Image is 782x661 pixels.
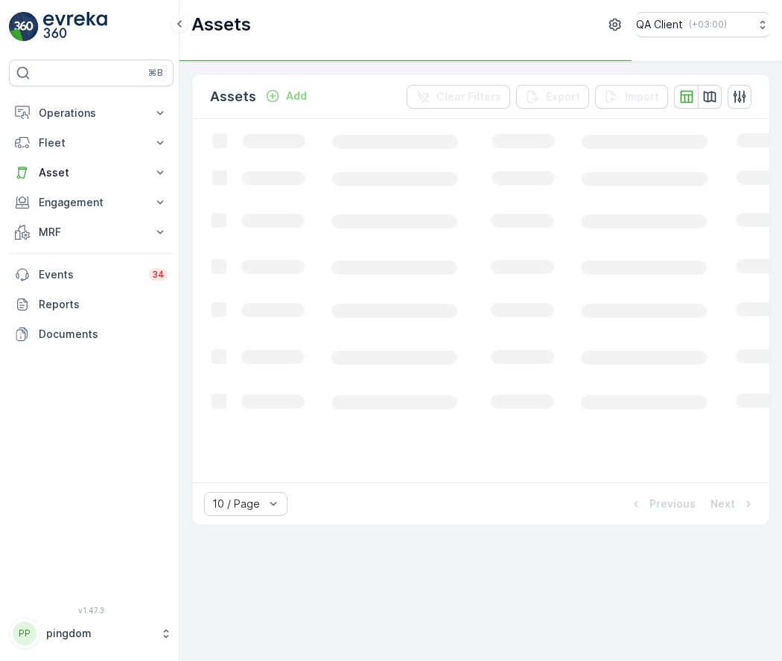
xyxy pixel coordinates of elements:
button: Clear Filters [407,85,510,109]
p: Documents [39,327,168,342]
p: Clear Filters [436,89,501,104]
button: Previous [627,495,697,513]
p: Fleet [39,135,144,150]
p: Next [711,496,735,511]
p: Assets [191,13,251,36]
p: QA Client [636,17,683,32]
p: pingdom [46,626,153,641]
a: Documents [9,319,174,349]
button: Next [709,495,757,513]
p: Previous [649,496,696,511]
a: Reports [9,290,174,319]
p: Assets [210,86,256,107]
button: MRF [9,217,174,247]
p: MRF [39,225,144,240]
button: Import [595,85,668,109]
p: Reports [39,297,168,312]
img: logo [9,12,39,42]
p: Events [39,267,140,282]
button: Export [516,85,589,109]
p: Operations [39,106,144,121]
p: 34 [152,269,165,281]
button: Operations [9,98,174,128]
img: logo_light-DOdMpM7g.png [43,12,107,42]
p: Engagement [39,195,144,210]
button: Fleet [9,128,174,158]
p: Asset [39,165,144,180]
span: v 1.47.3 [9,606,174,615]
p: ( +03:00 ) [689,19,727,31]
button: Add [259,87,313,105]
p: Export [546,89,580,104]
p: Add [286,89,307,103]
p: Import [625,89,659,104]
a: Events34 [9,260,174,290]
button: Engagement [9,188,174,217]
div: PP [13,622,36,645]
button: QA Client(+03:00) [636,12,770,37]
p: ⌘B [148,67,163,79]
button: Asset [9,158,174,188]
button: PPpingdom [9,618,174,649]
